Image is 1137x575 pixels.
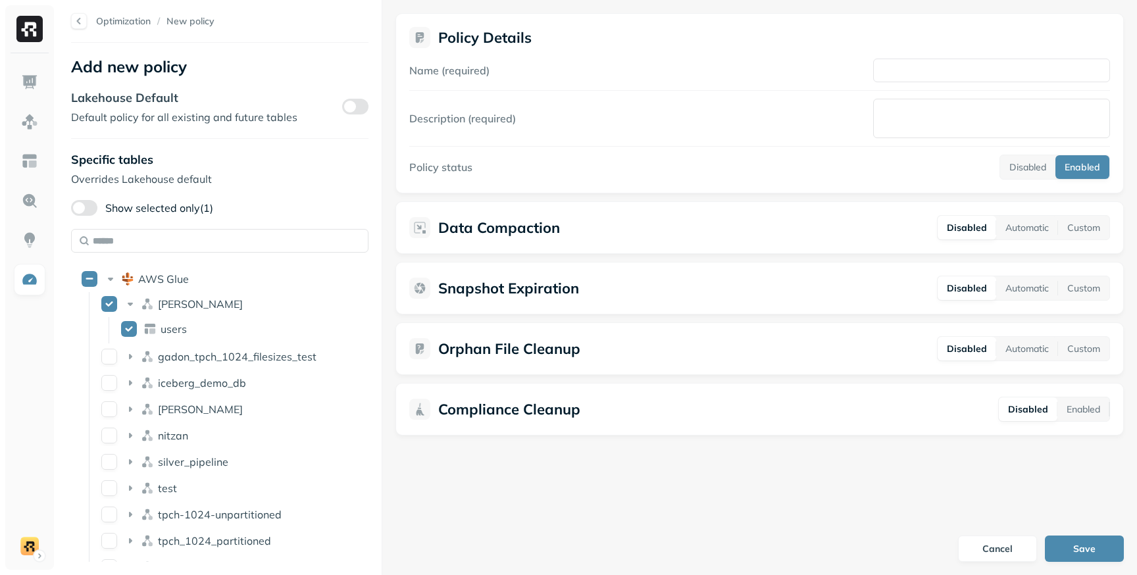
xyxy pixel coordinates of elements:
[76,268,362,289] div: AWS GlueAWS Glue
[71,152,368,167] p: Specific tables
[409,161,472,174] label: Policy status
[101,507,117,522] button: tpch-1024-unpartitioned
[101,349,117,364] button: gadon_tpch_1024_filesizes_test
[101,401,117,417] button: lee
[157,15,160,28] p: /
[438,28,532,47] p: Policy Details
[96,530,360,551] div: tpch_1024_partitionedtpch_1024_partitioned
[96,399,360,420] div: lee[PERSON_NAME]
[1058,216,1109,239] button: Custom
[996,337,1058,361] button: Automatic
[158,508,282,521] p: tpch-1024-unpartitioned
[158,455,228,468] p: silver_pipeline
[116,318,359,339] div: usersusers
[71,200,213,216] label: Show selected only (1)
[101,428,117,443] button: nitzan
[1058,276,1109,300] button: Custom
[96,15,215,28] nav: breadcrumb
[1058,337,1109,361] button: Custom
[96,451,360,472] div: silver_pipelinesilver_pipeline
[21,232,38,249] img: Insights
[71,171,368,187] p: Overrides Lakehouse default
[138,272,189,286] p: AWS Glue
[958,536,1037,562] button: Cancel
[438,218,560,237] p: Data Compaction
[158,350,316,363] p: gadon_tpch_1024_filesizes_test
[71,90,297,105] p: Lakehouse Default
[158,376,246,389] p: iceberg_demo_db
[438,279,579,297] p: Snapshot Expiration
[158,297,243,311] p: dean
[21,153,38,170] img: Asset Explorer
[96,478,360,499] div: testtest
[1055,155,1109,179] button: Enabled
[158,482,177,495] p: test
[409,112,516,125] label: Description (required)
[21,74,38,91] img: Dashboard
[21,113,38,130] img: Assets
[158,561,283,574] p: tpch_1024_partitioned_1
[996,216,1058,239] button: Automatic
[938,276,996,300] button: Disabled
[96,372,360,393] div: iceberg_demo_dbiceberg_demo_db
[938,337,996,361] button: Disabled
[166,15,215,28] span: New policy
[71,109,297,125] p: Default policy for all existing and future tables
[101,559,117,575] button: tpch_1024_partitioned_1
[161,322,187,336] p: users
[82,271,97,287] button: AWS Glue
[1045,536,1124,562] button: Save
[20,537,39,555] img: demo
[96,504,360,525] div: tpch-1024-unpartitionedtpch-1024-unpartitioned
[121,321,137,337] button: users
[101,480,117,496] button: test
[96,346,360,367] div: gadon_tpch_1024_filesizes_testgadon_tpch_1024_filesizes_test
[999,397,1057,421] button: Disabled
[1057,397,1109,421] button: Enabled
[96,293,360,314] div: dean[PERSON_NAME]
[438,400,580,418] p: Compliance Cleanup
[21,271,38,288] img: Optimization
[71,56,368,77] p: Add new policy
[101,454,117,470] button: silver_pipeline
[96,425,360,446] div: nitzannitzan
[21,192,38,209] img: Query Explorer
[158,297,243,311] span: [PERSON_NAME]
[16,16,43,42] img: Ryft
[71,200,97,216] button: Show selected only(1)
[438,339,580,358] p: Orphan File Cleanup
[101,296,117,312] button: dean
[409,64,490,77] label: Name (required)
[158,534,271,547] p: tpch_1024_partitioned
[996,276,1058,300] button: Automatic
[101,375,117,391] button: iceberg_demo_db
[101,533,117,549] button: tpch_1024_partitioned
[158,403,243,416] p: lee
[1000,155,1055,179] button: Disabled
[158,429,188,442] p: nitzan
[158,403,243,416] span: [PERSON_NAME]
[96,15,151,28] p: Optimization
[938,216,996,239] button: Disabled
